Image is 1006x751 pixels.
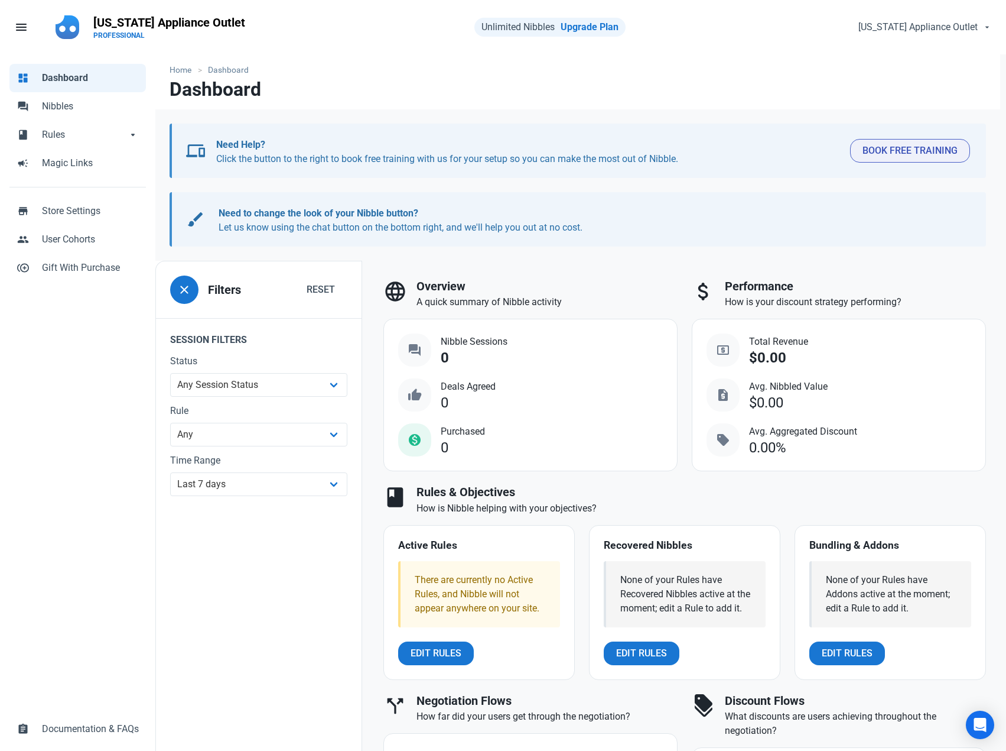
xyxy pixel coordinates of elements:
span: Dashboard [42,71,139,85]
span: assignment [17,722,29,734]
label: Time Range [170,454,347,468]
span: attach_money [692,280,715,303]
span: Edit Rules [411,646,461,661]
a: [US_STATE] Appliance OutletPROFESSIONAL [86,9,252,45]
p: Click the button to the right to book free training with us for your setup so you can make the mo... [216,138,841,166]
h3: Overview [416,280,678,293]
h3: Performance [725,280,986,293]
a: peopleUser Cohorts [9,225,146,254]
a: dashboardDashboard [9,64,146,92]
p: A quick summary of Nibble activity [416,295,678,309]
h3: Discount Flows [725,694,986,708]
a: bookRulesarrow_drop_down [9,121,146,149]
span: book [383,485,407,509]
span: store [17,204,29,216]
a: assignmentDocumentation & FAQs [9,715,146,743]
span: close [177,283,191,297]
h3: Filters [208,283,241,297]
button: Reset [294,278,347,302]
b: Need Help? [216,139,265,150]
button: close [170,276,198,304]
span: Book Free Training [862,144,958,158]
a: Edit Rules [398,642,474,665]
a: control_point_duplicateGift With Purchase [9,254,146,282]
p: How far did your users get through the negotiation? [416,710,678,724]
a: campaignMagic Links [9,149,146,177]
div: $0.00 [749,350,786,366]
span: language [383,280,407,303]
a: forumNibbles [9,92,146,121]
span: Avg. Aggregated Discount [749,425,857,439]
span: brush [186,210,205,229]
span: Store Settings [42,204,139,218]
span: forum [17,99,29,111]
span: dashboard [17,71,29,83]
p: [US_STATE] Appliance Outlet [93,14,245,31]
span: call_split [383,694,407,718]
h4: Active Rules [398,540,560,552]
nav: breadcrumbs [155,54,1000,79]
h4: Recovered Nibbles [604,540,766,552]
a: storeStore Settings [9,197,146,225]
div: 0 [441,395,448,411]
a: Edit Rules [809,642,885,665]
span: Nibble Sessions [441,335,507,349]
span: Nibbles [42,99,139,114]
span: Purchased [441,425,485,439]
b: Need to change the look of your Nibble button? [219,208,418,219]
span: Documentation & FAQs [42,722,139,736]
span: Edit Rules [822,646,872,661]
div: There are currently no Active Rules, and Nibble will not appear anywhere on your site. [415,573,546,616]
span: [US_STATE] Appliance Outlet [858,20,978,34]
span: people [17,232,29,244]
div: $0.00 [749,395,783,411]
button: [US_STATE] Appliance Outlet [848,15,999,39]
span: thumb_up [408,388,422,402]
label: Rule [170,404,347,418]
span: question_answer [408,343,422,357]
p: How is Nibble helping with your objectives? [416,501,986,516]
div: None of your Rules have Addons active at the moment; edit a Rule to add it. [826,573,957,616]
span: campaign [17,156,29,168]
span: control_point_duplicate [17,261,29,273]
span: local_atm [716,343,730,357]
span: book [17,128,29,140]
p: PROFESSIONAL [93,31,245,40]
span: User Cohorts [42,232,139,247]
button: Book Free Training [850,139,970,163]
span: Reset [307,283,335,297]
span: sell [716,433,730,447]
span: discount [692,694,715,718]
span: arrow_drop_down [127,128,139,140]
span: devices [186,141,205,160]
a: Edit Rules [604,642,679,665]
span: Edit Rules [616,646,667,661]
span: Magic Links [42,156,139,170]
a: Upgrade Plan [561,21,618,33]
span: monetization_on [408,433,422,447]
span: Unlimited Nibbles [481,21,555,33]
h4: Bundling & Addons [809,540,971,552]
div: 0 [441,350,449,366]
legend: Session Filters [156,318,362,354]
span: request_quote [716,388,730,402]
p: What discounts are users achieving throughout the negotiation? [725,710,986,738]
p: How is your discount strategy performing? [725,295,986,309]
div: 0.00% [749,440,786,456]
span: Deals Agreed [441,380,496,394]
p: Let us know using the chat button on the bottom right, and we'll help you out at no cost. [219,206,959,235]
span: Rules [42,128,127,142]
h1: Dashboard [170,79,261,100]
div: None of your Rules have Recovered Nibbles active at the moment; edit a Rule to add it. [620,573,751,616]
label: Status [170,354,347,368]
a: Home [170,64,197,76]
div: 0 [441,440,448,456]
span: Total Revenue [749,335,808,349]
span: Avg. Nibbled Value [749,380,828,394]
h3: Rules & Objectives [416,485,986,499]
div: Open Intercom Messenger [966,711,994,739]
h3: Negotiation Flows [416,694,678,708]
span: menu [14,20,28,34]
span: Gift With Purchase [42,261,139,275]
